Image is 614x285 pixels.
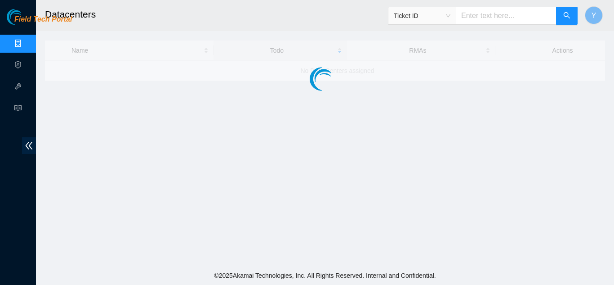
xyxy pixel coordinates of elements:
[456,7,556,25] input: Enter text here...
[14,15,72,24] span: Field Tech Portal
[394,9,450,23] span: Ticket ID
[36,266,614,285] footer: © 2025 Akamai Technologies, Inc. All Rights Reserved. Internal and Confidential.
[7,16,72,28] a: Akamai TechnologiesField Tech Portal
[556,7,578,25] button: search
[585,6,603,24] button: Y
[592,10,596,21] span: Y
[22,137,36,154] span: double-left
[14,100,22,118] span: read
[7,9,45,25] img: Akamai Technologies
[563,12,570,20] span: search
